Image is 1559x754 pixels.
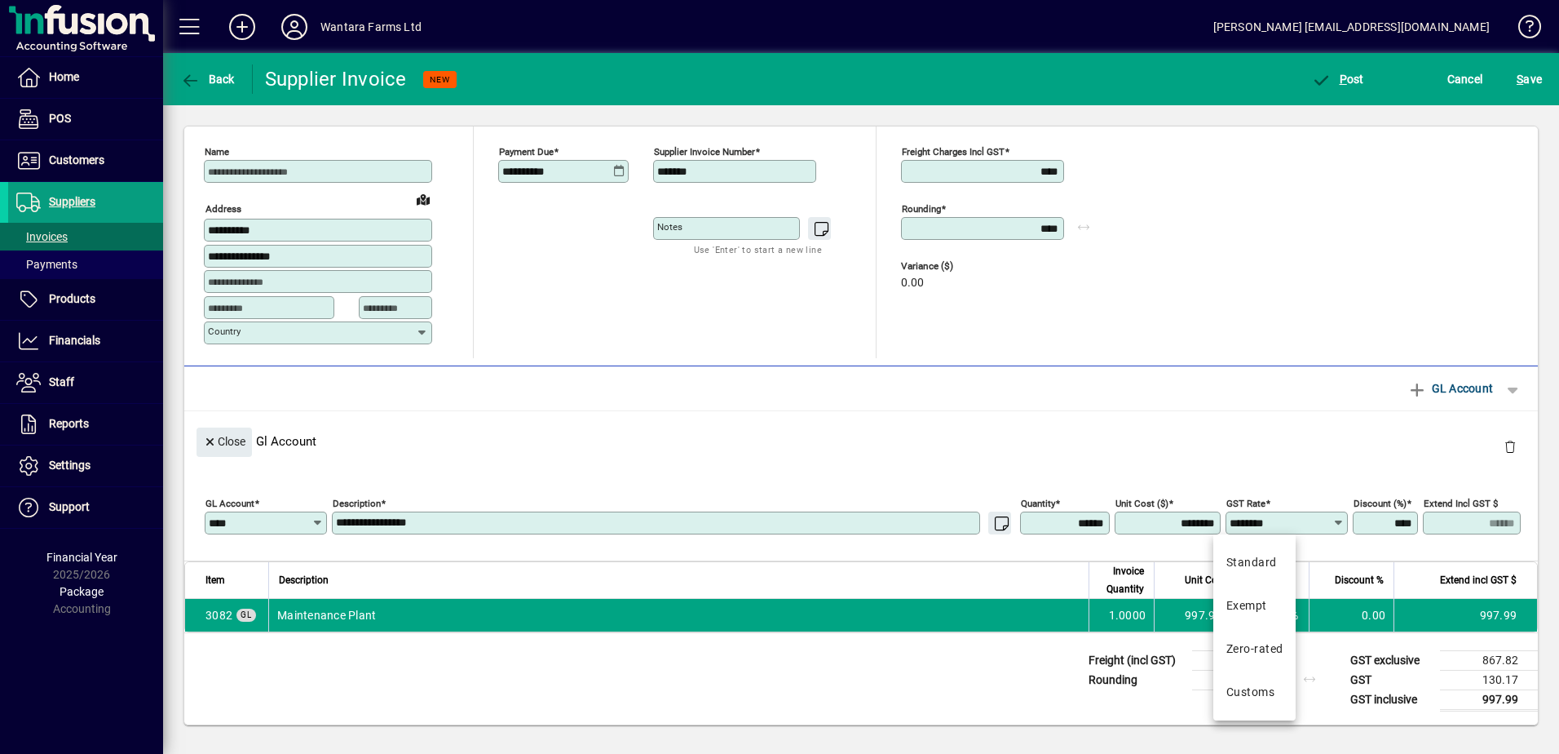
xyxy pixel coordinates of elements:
td: Maintenance Plant [268,599,1089,632]
span: Variance ($) [901,261,999,272]
span: Settings [49,459,91,472]
mat-label: Quantity [1021,497,1055,508]
mat-option: Customs [1213,671,1296,714]
app-page-header-button: Delete [1491,439,1530,454]
span: Description [279,571,329,589]
button: Profile [268,12,320,42]
td: Freight (incl GST) [1080,650,1192,670]
span: Maintenance Plant [205,607,232,623]
td: 0.00 [1192,650,1290,670]
span: GL [241,610,252,619]
mat-label: Notes [657,221,682,233]
td: 997.99 [1440,690,1538,710]
mat-label: Supplier invoice number [654,146,755,157]
td: 997.9900 [1154,599,1243,632]
span: Unit Cost $ [1185,571,1234,589]
span: Home [49,70,79,83]
mat-option: Standard [1213,541,1296,584]
mat-option: Zero-rated [1213,628,1296,671]
button: Add [216,12,268,42]
a: POS [8,99,163,140]
span: Extend incl GST $ [1440,571,1517,589]
button: Close [197,428,252,457]
a: Reports [8,404,163,445]
td: 0.00 [1192,670,1290,690]
a: View on map [410,186,436,212]
span: Financial Year [46,551,117,564]
button: GL Account [1399,374,1501,403]
a: Home [8,57,163,98]
button: Cancel [1443,64,1487,94]
span: Close [203,428,245,455]
td: 0.00 [1309,599,1393,632]
span: Back [180,73,235,86]
mat-label: Country [208,326,241,337]
div: Supplier Invoice [265,66,407,92]
span: Invoice Quantity [1099,562,1144,598]
mat-label: GL Account [205,497,254,508]
div: Wantara Farms Ltd [320,14,422,40]
span: Staff [49,375,74,388]
div: Zero-rated [1226,641,1283,658]
a: Settings [8,446,163,486]
mat-label: Freight charges incl GST [902,146,1005,157]
span: Products [49,292,95,305]
div: Exempt [1226,597,1267,614]
span: Payments [16,258,77,271]
td: GST [1342,670,1440,690]
a: Payments [8,251,163,278]
mat-option: Exempt [1213,584,1296,628]
span: GL Account [1407,375,1493,401]
a: Support [8,487,163,528]
td: 867.82 [1440,650,1538,670]
mat-hint: Use 'Enter' to start a new line [694,240,822,259]
mat-label: Extend incl GST $ [1424,497,1498,508]
div: Gl Account [184,411,1538,471]
mat-label: Description [333,497,381,508]
span: NEW [430,74,450,85]
div: Customs [1226,684,1274,701]
mat-label: Rounding [902,203,941,215]
span: Support [49,500,90,513]
td: 1.0000 [1089,599,1154,632]
mat-label: GST rate [1226,497,1265,508]
mat-label: Name [205,146,229,157]
app-page-header-button: Back [163,64,253,94]
mat-label: Discount (%) [1354,497,1407,508]
span: Financials [49,334,100,347]
span: P [1340,73,1347,86]
span: Cancel [1447,66,1483,92]
td: Rounding [1080,670,1192,690]
span: POS [49,112,71,125]
button: Back [176,64,239,94]
td: 997.99 [1393,599,1537,632]
td: GST inclusive [1342,690,1440,710]
div: [PERSON_NAME] [EMAIL_ADDRESS][DOMAIN_NAME] [1213,14,1490,40]
td: 130.17 [1440,670,1538,690]
span: ost [1311,73,1364,86]
a: Invoices [8,223,163,251]
app-page-header-button: Close [192,433,256,448]
a: Products [8,279,163,320]
span: Reports [49,417,89,430]
span: Discount % [1335,571,1384,589]
span: Invoices [16,230,68,243]
a: Staff [8,362,163,403]
span: Customers [49,153,104,166]
span: ave [1517,66,1542,92]
span: Item [205,571,225,589]
span: Package [60,585,104,598]
a: Financials [8,321,163,361]
span: Suppliers [49,195,95,208]
button: Delete [1491,428,1530,467]
span: 0.00 [901,277,924,290]
a: Customers [8,140,163,181]
mat-label: Payment due [499,146,554,157]
button: Post [1307,64,1368,94]
div: Standard [1226,554,1277,571]
button: Save [1513,64,1546,94]
mat-label: Unit Cost ($) [1115,497,1168,508]
a: Knowledge Base [1506,3,1539,56]
span: S [1517,73,1523,86]
td: GST exclusive [1342,650,1440,670]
